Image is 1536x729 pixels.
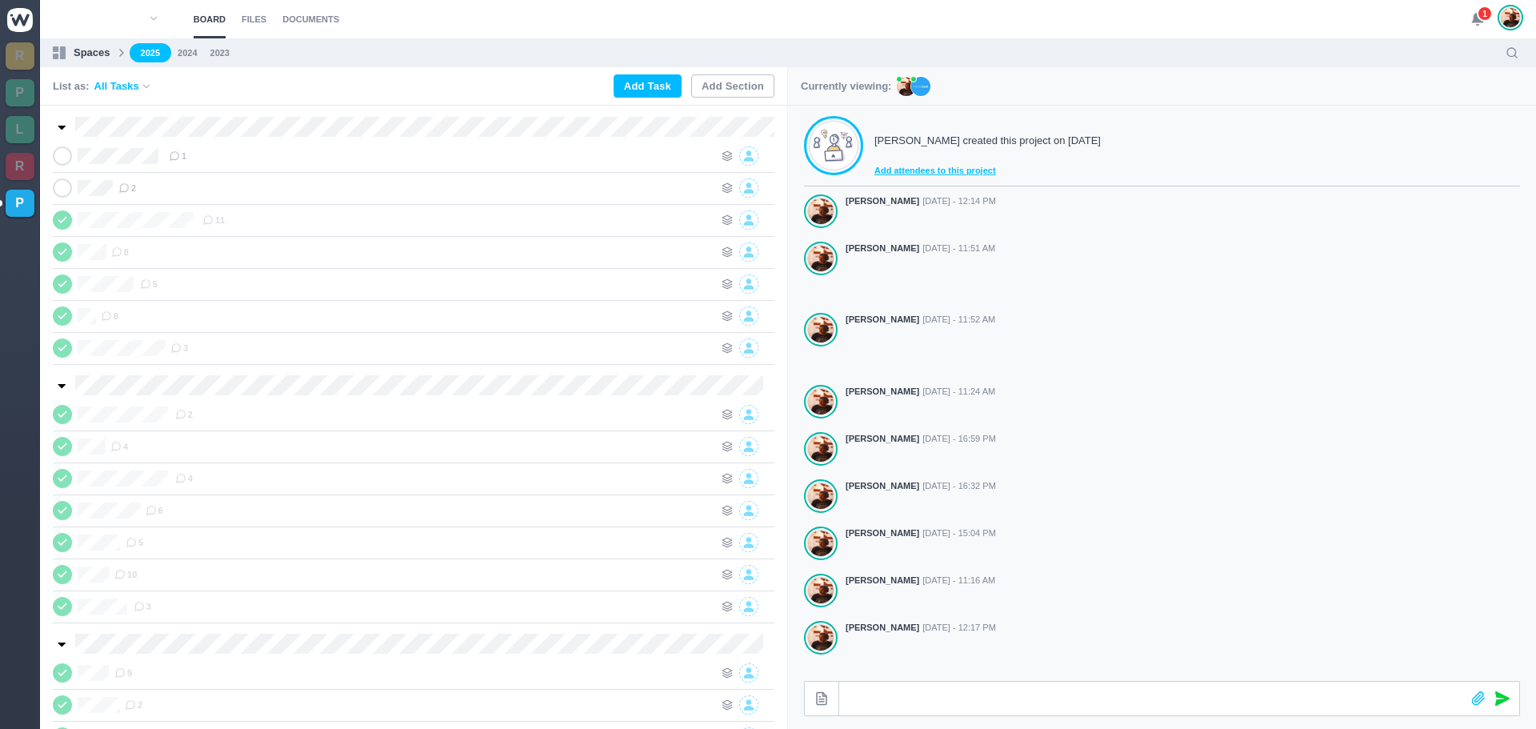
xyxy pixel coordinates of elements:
strong: [PERSON_NAME] [846,432,919,446]
strong: [PERSON_NAME] [846,621,919,635]
span: [DATE] - 11:52 AM [922,313,995,326]
span: Add attendees to this project [874,164,1105,178]
a: 2024 [178,46,197,60]
span: [DATE] - 15:04 PM [922,527,996,540]
img: spaces [53,46,66,59]
span: All Tasks [94,78,139,94]
strong: [PERSON_NAME] [846,385,919,399]
div: List as: [53,78,152,94]
button: Add Section [691,74,774,98]
img: Antonio Lopes [808,388,834,415]
strong: [PERSON_NAME] [846,313,919,326]
a: R [6,153,34,180]
img: Antonio Lopes [808,198,834,225]
strong: [PERSON_NAME] [846,574,919,587]
img: Antonio Lopes [808,245,834,272]
strong: [PERSON_NAME] [846,242,919,255]
img: Antonio Lopes [808,316,834,343]
strong: [PERSON_NAME] [846,527,919,540]
a: P [6,190,34,217]
img: Antonio Lopes [808,530,834,557]
span: [DATE] - 11:24 AM [922,385,995,399]
img: winio [7,8,33,32]
a: R [6,42,34,70]
strong: [PERSON_NAME] [846,479,919,493]
p: Currently viewing: [801,78,891,94]
img: Antonio Lopes [808,483,834,510]
a: 2023 [210,46,230,60]
a: P [6,79,34,106]
strong: [PERSON_NAME] [846,194,919,208]
img: Antonio Lopes [1501,7,1520,28]
img: AL [897,77,916,96]
img: Antonio Lopes [808,577,834,604]
p: [PERSON_NAME] created this project on [DATE] [874,133,1105,149]
span: [DATE] - 16:32 PM [922,479,996,493]
img: Antonio Lopes [808,624,834,651]
span: [DATE] - 12:14 PM [922,194,996,208]
img: No messages [814,129,854,162]
button: Add Task [614,74,682,98]
p: Spaces [74,45,110,61]
span: [DATE] - 11:51 AM [922,242,995,255]
img: Antonio Lopes [808,435,834,463]
img: JT [911,77,930,96]
a: 2025 [130,43,171,63]
span: [DATE] - 11:16 AM [922,574,995,587]
span: [DATE] - 12:17 PM [922,621,996,635]
a: L [6,116,34,143]
span: [DATE] - 16:59 PM [922,432,996,446]
span: 1 [1477,6,1493,22]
